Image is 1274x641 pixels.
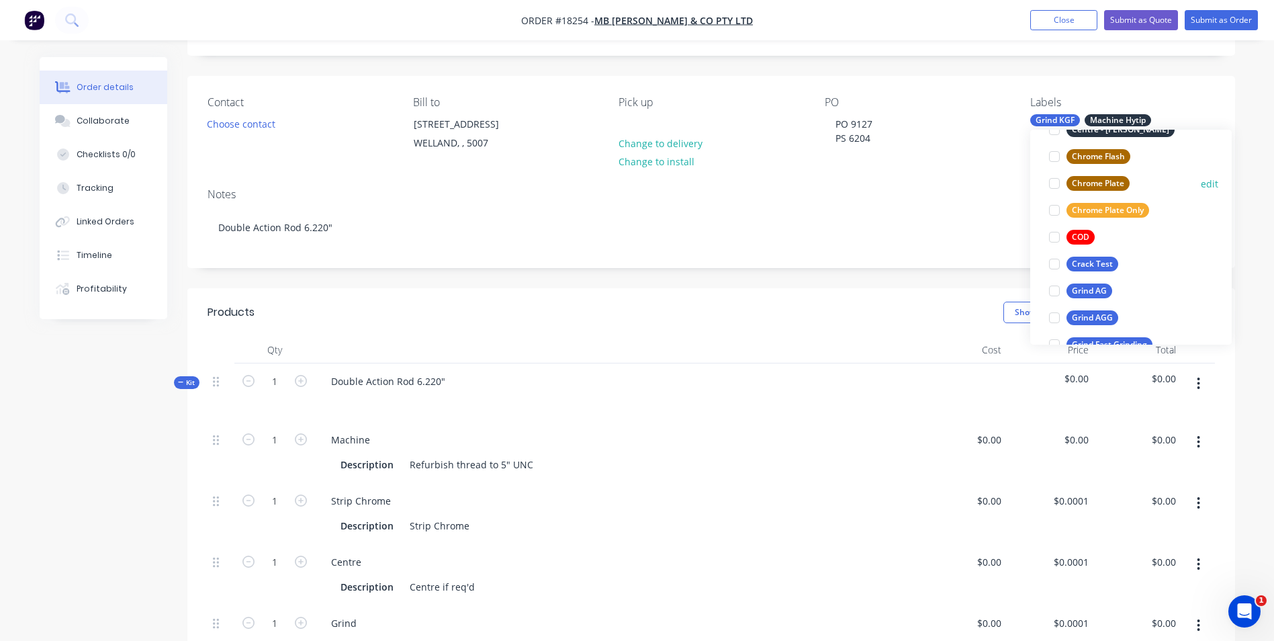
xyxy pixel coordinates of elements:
button: Crack Test [1044,255,1124,273]
button: Chrome Flash [1044,147,1136,166]
div: Chrome Plate Only [1066,203,1149,218]
div: PO 9127 PS 6204 [825,114,883,148]
div: Grind Fast Grinding [1066,337,1152,352]
button: Change to delivery [611,134,709,152]
div: Bill to [413,96,597,109]
div: Linked Orders [77,216,134,228]
button: Grind Fast Grinding [1044,335,1158,354]
button: Show / Hide columns [1003,302,1107,323]
div: Chrome Plate [1066,176,1130,191]
button: Checklists 0/0 [40,138,167,171]
button: Linked Orders [40,205,167,239]
span: $0.00 [1012,372,1089,386]
button: Submit as Order [1185,10,1258,30]
div: Price [1007,337,1094,364]
button: Centre - [PERSON_NAME] [1044,120,1180,139]
span: Kit [178,378,195,388]
button: Collaborate [40,104,167,138]
iframe: Intercom live chat [1228,595,1261,628]
span: 1 [1256,595,1267,606]
div: Qty [234,337,315,364]
img: Factory [24,10,44,30]
div: Grind AG [1066,284,1112,298]
button: Order details [40,71,167,104]
div: WELLAND, , 5007 [414,134,525,153]
div: Products [208,304,255,320]
button: Submit as Quote [1104,10,1178,30]
button: Choose contact [199,114,282,132]
div: Centre if req'd [404,577,480,597]
span: Order #18254 - [521,14,594,27]
div: Checklists 0/0 [77,148,136,161]
div: [STREET_ADDRESS] [414,115,525,134]
div: Total [1094,337,1181,364]
div: Cost [919,337,1007,364]
div: Grind AGG [1066,310,1118,325]
button: Grind AGG [1044,308,1124,327]
div: Contact [208,96,392,109]
div: Labels [1030,96,1214,109]
div: PO [825,96,1009,109]
button: edit [1201,177,1218,191]
div: Machine [320,430,381,450]
div: Crack Test [1066,257,1118,271]
a: MB [PERSON_NAME] & Co Pty Ltd [594,14,753,27]
button: Timeline [40,239,167,272]
div: Grind [320,613,367,633]
div: Machine Hytip [1085,114,1151,126]
div: Description [335,455,399,474]
div: Tracking [77,182,113,194]
div: Order details [77,81,134,93]
div: Strip Chrome [404,516,475,536]
button: COD [1044,228,1100,247]
div: Centre - [PERSON_NAME] [1066,122,1175,137]
button: Close [1030,10,1097,30]
div: Description [335,577,399,597]
button: Tracking [40,171,167,205]
div: Centre [320,552,372,572]
div: Profitability [77,283,127,295]
button: Chrome Plate [1044,174,1135,193]
div: Timeline [77,249,112,261]
div: Notes [208,188,1215,201]
button: Profitability [40,272,167,306]
button: Change to install [611,153,701,171]
div: Grind KGF [1030,114,1080,126]
button: Grind AG [1044,282,1118,300]
span: $0.00 [1099,372,1176,386]
button: Kit [174,376,199,389]
div: Collaborate [77,115,130,127]
div: COD [1066,230,1095,245]
button: Chrome Plate Only [1044,201,1154,220]
div: Double Action Rod 6.220" [208,207,1215,248]
div: Chrome Flash [1066,149,1130,164]
div: Description [335,516,399,536]
div: Double Action Rod 6.220" [320,372,456,391]
div: Pick up [619,96,803,109]
div: Refurbish thread to 5" UNC [404,455,539,474]
div: Strip Chrome [320,491,402,511]
div: [STREET_ADDRESS]WELLAND, , 5007 [402,114,537,157]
